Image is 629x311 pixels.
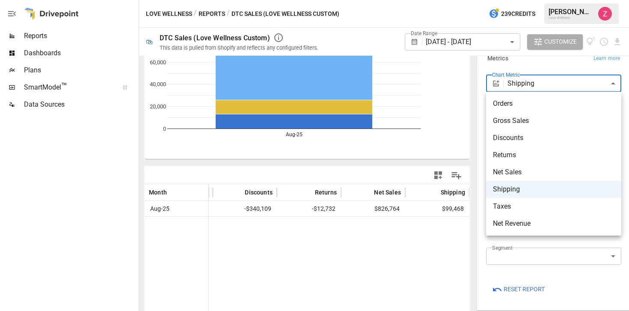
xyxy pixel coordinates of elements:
span: Orders [493,99,614,109]
span: Net Sales [493,167,614,177]
span: Taxes [493,201,614,212]
span: Gross Sales [493,116,614,126]
span: Discounts [493,133,614,143]
span: Shipping [493,184,614,194]
span: Net Revenue [493,218,614,229]
span: Returns [493,150,614,160]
